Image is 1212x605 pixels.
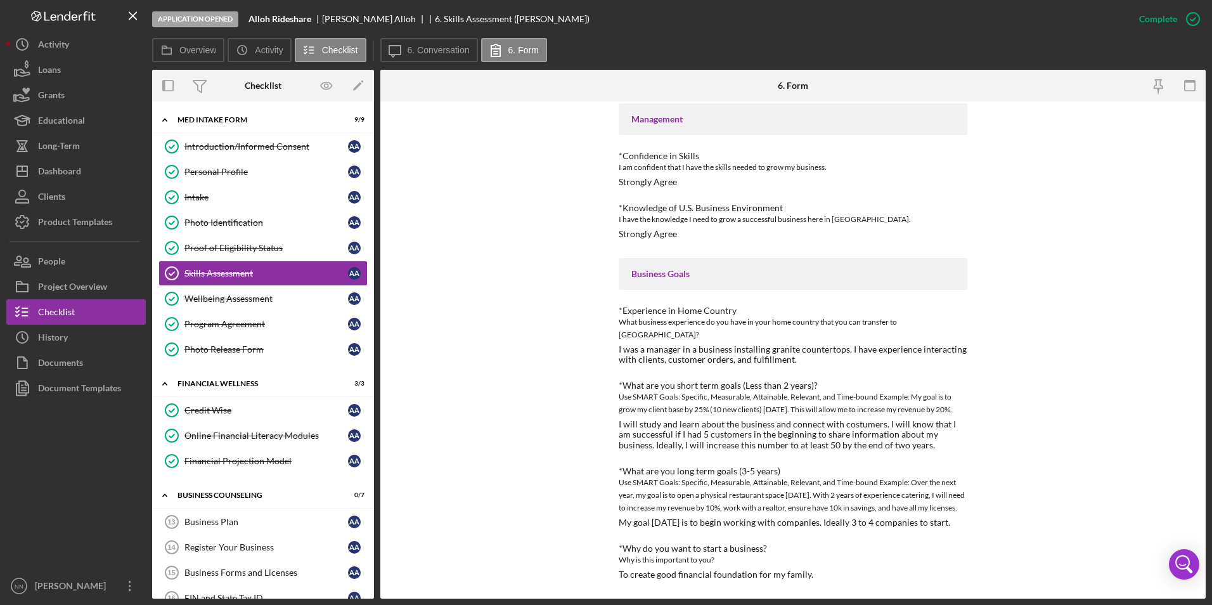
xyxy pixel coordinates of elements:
[177,116,333,124] div: MED Intake Form
[1139,6,1177,32] div: Complete
[619,161,967,174] div: I am confident that I have the skills needed to grow my business.
[348,343,361,356] div: A A
[38,209,112,238] div: Product Templates
[38,57,61,86] div: Loans
[38,82,65,111] div: Grants
[631,114,955,124] div: Management
[184,517,348,527] div: Business Plan
[348,541,361,554] div: A A
[6,573,146,599] button: NN[PERSON_NAME]
[435,14,590,24] div: 6. Skills Assessment ([PERSON_NAME])
[508,45,539,55] label: 6. Form
[6,299,146,325] button: Checklist
[167,543,176,551] tspan: 14
[380,38,478,62] button: 6. Conversation
[619,177,677,187] div: Strongly Agree
[619,543,967,554] div: *Why do you want to start a business?
[6,108,146,133] button: Educational
[6,274,146,299] button: Project Overview
[38,108,85,136] div: Educational
[184,167,348,177] div: Personal Profile
[322,14,427,24] div: [PERSON_NAME] Alloh
[6,209,146,235] a: Product Templates
[348,292,361,305] div: A A
[32,573,114,602] div: [PERSON_NAME]
[6,184,146,209] a: Clients
[619,554,967,566] div: Why is this important to you?
[248,14,311,24] b: Alloh Rideshare
[348,267,361,280] div: A A
[152,38,224,62] button: Overview
[348,566,361,579] div: A A
[184,568,348,578] div: Business Forms and Licenses
[158,423,368,448] a: Online Financial Literacy ModulesAA
[348,429,361,442] div: A A
[6,57,146,82] button: Loans
[619,151,967,161] div: *Confidence in Skills
[158,134,368,159] a: Introduction/Informed ConsentAA
[619,344,967,365] div: I was a manager in a business installing granite countertops. I have experience interacting with ...
[619,466,967,476] div: *What are you long term goals (3-5 years)
[184,542,348,552] div: Register Your Business
[348,166,361,178] div: A A
[619,229,677,239] div: Strongly Agree
[348,455,361,467] div: A A
[184,141,348,152] div: Introduction/Informed Consent
[184,268,348,278] div: Skills Assessment
[158,398,368,423] a: Credit WiseAA
[322,45,358,55] label: Checklist
[6,82,146,108] button: Grants
[619,213,967,226] div: I have the knowledge I need to grow a successful business here in [GEOGRAPHIC_DATA].
[6,133,146,159] button: Long-Term
[348,318,361,330] div: A A
[348,216,361,229] div: A A
[619,381,967,391] div: *What are you short term goals (Less than 2 years)?
[184,405,348,415] div: Credit Wise
[158,185,368,210] a: IntakeAA
[177,380,333,387] div: Financial Wellness
[631,269,955,279] div: Business Goals
[184,431,348,441] div: Online Financial Literacy Modules
[38,159,81,187] div: Dashboard
[348,404,361,417] div: A A
[15,583,23,590] text: NN
[158,286,368,311] a: Wellbeing AssessmentAA
[6,375,146,401] a: Document Templates
[38,184,65,212] div: Clients
[228,38,291,62] button: Activity
[184,192,348,202] div: Intake
[38,299,75,328] div: Checklist
[342,491,364,499] div: 0 / 7
[152,11,238,27] div: Application Opened
[619,569,813,580] div: To create good financial foundation for my family.
[158,560,368,585] a: 15Business Forms and LicensesAA
[6,159,146,184] button: Dashboard
[619,306,967,316] div: *Experience in Home Country
[6,350,146,375] button: Documents
[184,456,348,466] div: Financial Projection Model
[167,569,175,576] tspan: 15
[1126,6,1206,32] button: Complete
[158,535,368,560] a: 14Register Your BusinessAA
[6,249,146,274] a: People
[255,45,283,55] label: Activity
[348,140,361,153] div: A A
[158,337,368,362] a: Photo Release FormAA
[184,294,348,304] div: Wellbeing Assessment
[348,516,361,528] div: A A
[158,261,368,286] a: Skills AssessmentAA
[184,243,348,253] div: Proof of Eligibility Status
[177,491,333,499] div: Business Counseling
[481,38,547,62] button: 6. Form
[6,325,146,350] button: History
[158,311,368,337] a: Program AgreementAA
